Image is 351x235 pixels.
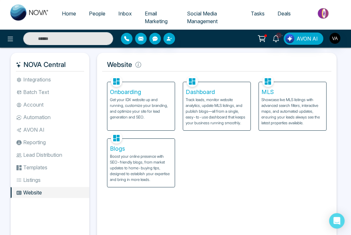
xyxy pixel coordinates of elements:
span: Tasks [251,10,265,17]
span: Inbox [118,10,132,17]
img: Dashboard [187,76,198,87]
li: Account [11,99,89,110]
img: MLS [262,76,274,87]
span: Email Marketing [145,10,168,24]
h5: Blogs [110,145,172,152]
img: Nova CRM Logo [10,5,49,21]
a: Inbox [112,7,138,20]
a: 10+ [268,33,284,44]
h5: Onboarding [110,89,172,96]
p: Showcase live MLS listings with advanced search filters, interactive maps, and automated updates,... [261,97,324,126]
p: Track leads, monitor website analytics, update MLS listings, and publish blogs—all from a single,... [186,97,248,126]
li: Listings [11,174,89,185]
h5: NOVA Central [16,58,84,71]
span: People [89,10,105,17]
img: Market-place.gif [300,6,347,21]
span: AVON AI [297,35,318,42]
span: Social Media Management [187,10,218,24]
li: Website [11,187,89,198]
h5: Website [102,58,331,71]
a: Email Marketing [138,7,180,27]
h5: Dashboard [186,89,248,96]
img: Onboarding [111,76,122,87]
li: Automation [11,112,89,123]
p: Boost your online presence with SEO-friendly blogs, from market updates to home-buying tips, desi... [110,154,172,183]
li: Batch Text [11,87,89,98]
li: Reporting [11,137,89,148]
span: 10+ [276,33,282,38]
span: Deals [278,10,291,17]
li: AVON AI [11,124,89,135]
span: Home [62,10,76,17]
button: AVON AI [284,33,323,45]
p: Get your IDX website up and running, customize your branding, and optimize your site for lead gen... [110,97,172,120]
li: Integrations [11,74,89,85]
a: People [83,7,112,20]
a: Tasks [244,7,271,20]
a: Home [55,7,83,20]
img: Lead Flow [285,34,294,43]
h5: MLS [261,89,324,96]
li: Templates [11,162,89,173]
img: User Avatar [329,33,340,44]
div: Open Intercom Messenger [329,213,345,229]
a: Social Media Management [180,7,244,27]
li: Lead Distribution [11,149,89,160]
a: Deals [271,7,297,20]
img: Blogs [111,132,122,144]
